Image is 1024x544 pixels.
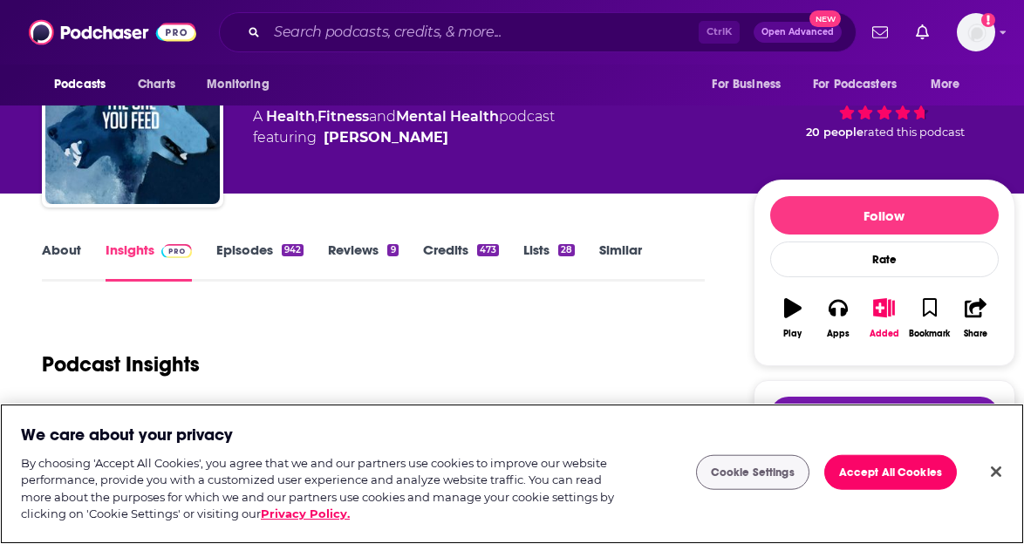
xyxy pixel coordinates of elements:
img: Podchaser Pro [161,244,192,258]
button: open menu [802,68,922,101]
img: The One You Feed [45,30,220,204]
span: Podcasts [54,72,106,97]
button: Cookie Settings [696,455,809,490]
button: open menu [918,68,982,101]
button: Follow [770,196,999,235]
button: Open AdvancedNew [754,22,842,43]
span: rated this podcast [864,126,965,139]
div: Share [964,329,987,339]
span: Ctrl K [699,21,740,44]
a: More information about your privacy, opens in a new tab [261,507,350,520]
a: Show notifications dropdown [865,17,895,47]
button: Share [952,287,998,350]
a: Health [266,108,315,125]
div: 942 [282,244,304,256]
img: Podchaser - Follow, Share and Rate Podcasts [29,16,196,49]
span: 20 people [806,126,864,139]
a: Credits473 [423,241,499,282]
div: 9 [387,244,398,256]
div: 473 [477,244,499,256]
span: , [315,108,317,125]
div: Apps [827,329,850,339]
img: User Profile [957,13,995,51]
a: Lists28 [523,241,575,282]
button: Show profile menu [957,13,995,51]
a: Similar [599,241,642,282]
span: Open Advanced [761,28,834,37]
span: Monitoring [207,72,269,97]
span: New [809,10,841,27]
span: Charts [138,72,175,97]
button: open menu [195,68,291,101]
span: and [369,108,396,125]
span: featuring [253,127,555,148]
a: Charts [126,68,186,101]
div: Play [783,329,802,339]
div: 28 [558,244,575,256]
button: open menu [700,68,802,101]
button: tell me why sparkleTell Me Why [770,397,999,433]
input: Search podcasts, credits, & more... [267,18,699,46]
svg: Add a profile image [981,13,995,27]
a: Show notifications dropdown [909,17,936,47]
a: Reviews9 [328,241,398,282]
a: Mental Health [396,108,499,125]
button: Bookmark [907,287,952,350]
h1: Podcast Insights [42,351,200,377]
span: Logged in as CaveHenricks [957,13,995,51]
button: Play [770,287,816,350]
div: By choosing 'Accept All Cookies', you agree that we and our partners use cookies to improve our w... [21,455,614,523]
button: Added [861,287,906,350]
span: For Business [712,72,781,97]
button: Accept All Cookies [824,455,957,490]
div: Added [870,329,899,339]
span: More [931,72,960,97]
div: Search podcasts, credits, & more... [219,12,857,52]
a: InsightsPodchaser Pro [106,241,192,282]
h2: We care about your privacy [21,425,233,446]
a: About [42,241,81,282]
a: Eric Zimmer [324,127,448,148]
a: Fitness [317,108,369,125]
span: For Podcasters [813,72,897,97]
div: A podcast [253,106,555,148]
button: Close [977,452,1015,491]
a: Episodes942 [216,241,304,282]
button: Apps [816,287,861,350]
button: open menu [42,68,128,101]
div: Bookmark [909,329,950,339]
div: Rate [770,241,999,277]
